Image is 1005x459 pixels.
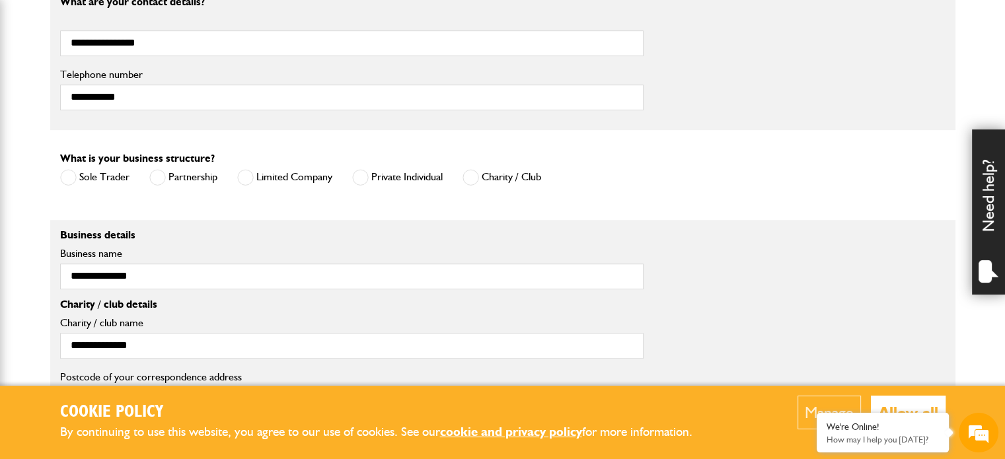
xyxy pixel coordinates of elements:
[180,359,240,377] em: Start Chat
[60,169,130,186] label: Sole Trader
[798,396,861,429] button: Manage
[972,129,1005,295] div: Need help?
[149,169,217,186] label: Partnership
[60,372,262,382] label: Postcode of your correspondence address
[60,318,644,328] label: Charity / club name
[440,424,582,439] a: cookie and privacy policy
[60,153,215,164] label: What is your business structure?
[60,422,714,442] p: By continuing to use this website, you agree to our use of cookies. See our for more information.
[217,7,248,38] div: Minimize live chat window
[463,169,541,186] label: Charity / Club
[17,161,241,190] input: Enter your email address
[69,74,222,91] div: Chat with us now
[17,122,241,151] input: Enter your last name
[827,435,939,444] p: How may I help you today?
[352,169,443,186] label: Private Individual
[827,421,939,433] div: We're Online!
[60,230,644,240] p: Business details
[871,396,946,429] button: Allow all
[60,248,644,259] label: Business name
[60,299,644,310] p: Charity / club details
[17,200,241,229] input: Enter your phone number
[60,402,714,423] h2: Cookie Policy
[237,169,332,186] label: Limited Company
[60,69,644,80] label: Telephone number
[17,239,241,348] textarea: Type your message and hit 'Enter'
[22,73,56,92] img: d_20077148190_company_1631870298795_20077148190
